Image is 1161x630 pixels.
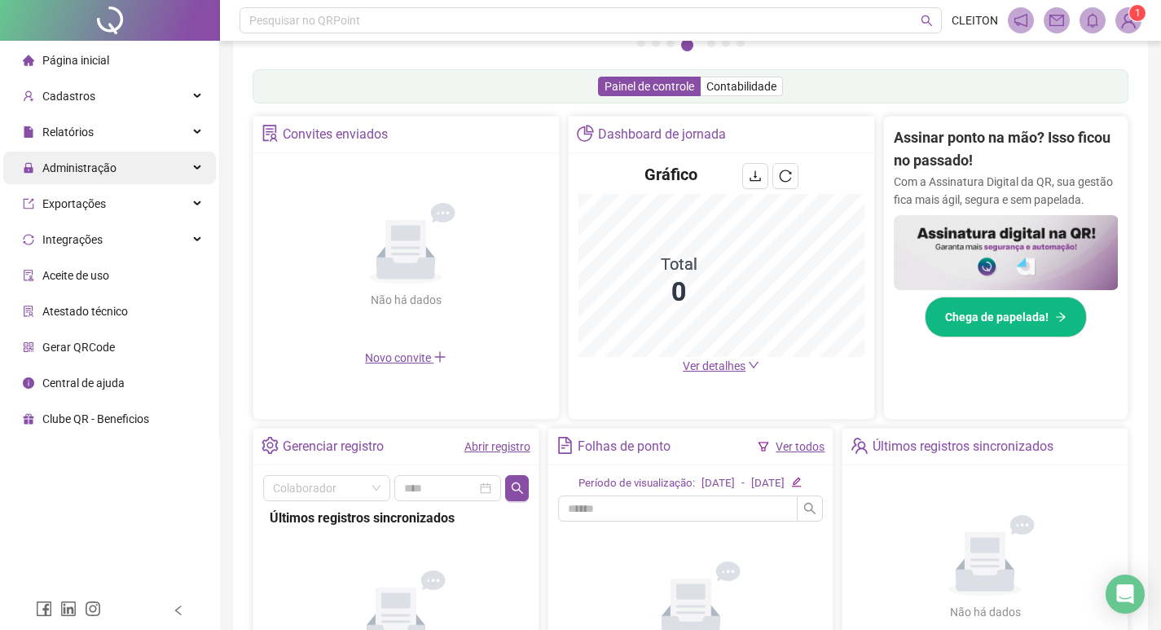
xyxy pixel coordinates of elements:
[741,475,745,492] div: -
[578,433,671,460] div: Folhas de ponto
[42,54,109,67] span: Página inicial
[1129,5,1146,21] sup: Atualize o seu contato no menu Meus Dados
[737,39,745,47] button: 7
[925,297,1087,337] button: Chega de papelada!
[42,233,103,246] span: Integrações
[23,234,34,245] span: sync
[577,125,594,142] span: pie-chart
[42,305,128,318] span: Atestado técnico
[749,170,762,183] span: download
[556,437,574,454] span: file-text
[945,308,1049,326] span: Chega de papelada!
[707,39,715,47] button: 5
[42,197,106,210] span: Exportações
[1106,575,1145,614] div: Open Intercom Messenger
[894,215,1119,290] img: banner%2F02c71560-61a6-44d4-94b9-c8ab97240462.png
[23,162,34,174] span: lock
[722,39,730,47] button: 6
[776,440,825,453] a: Ver todos
[283,121,388,148] div: Convites enviados
[23,413,34,425] span: gift
[873,433,1053,460] div: Últimos registros sincronizados
[894,126,1119,173] h2: Assinar ponto na mão? Isso ficou no passado!
[42,126,94,139] span: Relatórios
[605,80,694,93] span: Painel de controle
[637,39,645,47] button: 1
[173,605,184,616] span: left
[511,482,524,495] span: search
[910,603,1060,621] div: Não há dados
[23,55,34,66] span: home
[433,350,446,363] span: plus
[42,412,149,425] span: Clube QR - Beneficios
[652,39,660,47] button: 2
[23,306,34,317] span: solution
[262,437,279,454] span: setting
[23,270,34,281] span: audit
[751,475,785,492] div: [DATE]
[60,601,77,617] span: linkedin
[681,39,693,51] button: 4
[270,508,522,528] div: Últimos registros sincronizados
[23,198,34,209] span: export
[921,15,933,27] span: search
[23,126,34,138] span: file
[1135,7,1141,19] span: 1
[758,441,769,452] span: filter
[598,121,726,148] div: Dashboard de jornada
[23,341,34,353] span: qrcode
[36,601,52,617] span: facebook
[748,359,759,371] span: down
[894,173,1119,209] p: Com a Assinatura Digital da QR, sua gestão fica mais ágil, segura e sem papelada.
[1055,311,1066,323] span: arrow-right
[42,161,117,174] span: Administração
[851,437,868,454] span: team
[283,433,384,460] div: Gerenciar registro
[952,11,998,29] span: CLEITON
[42,341,115,354] span: Gerar QRCode
[262,125,279,142] span: solution
[85,601,101,617] span: instagram
[803,502,816,515] span: search
[23,90,34,102] span: user-add
[42,90,95,103] span: Cadastros
[578,475,695,492] div: Período de visualização:
[706,80,776,93] span: Contabilidade
[1116,8,1141,33] img: 93516
[683,359,759,372] a: Ver detalhes down
[1085,13,1100,28] span: bell
[666,39,675,47] button: 3
[331,291,481,309] div: Não há dados
[683,359,745,372] span: Ver detalhes
[464,440,530,453] a: Abrir registro
[365,351,446,364] span: Novo convite
[779,170,792,183] span: reload
[701,475,735,492] div: [DATE]
[42,377,125,390] span: Central de ajuda
[1014,13,1028,28] span: notification
[644,163,697,186] h4: Gráfico
[1049,13,1064,28] span: mail
[23,377,34,389] span: info-circle
[42,269,109,282] span: Aceite de uso
[791,477,802,487] span: edit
